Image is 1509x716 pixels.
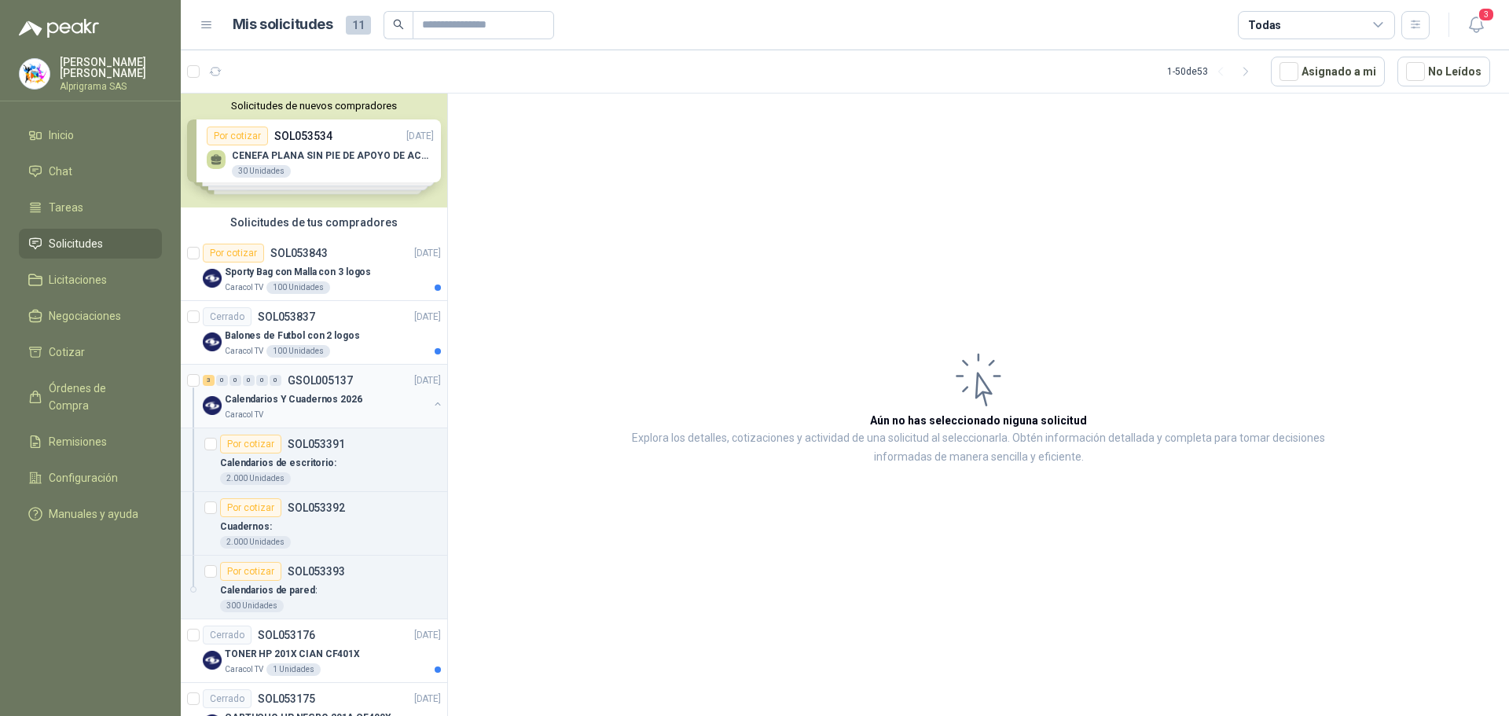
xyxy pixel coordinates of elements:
div: 0 [243,375,255,386]
div: Solicitudes de nuevos compradoresPor cotizarSOL053534[DATE] CENEFA PLANA SIN PIE DE APOYO DE ACUE... [181,94,447,207]
a: Solicitudes [19,229,162,259]
div: Cerrado [203,626,251,644]
p: Sporty Bag con Malla con 3 logos [225,265,371,280]
span: Chat [49,163,72,180]
a: Cotizar [19,337,162,367]
p: SOL053175 [258,693,315,704]
p: SOL053392 [288,502,345,513]
div: 0 [216,375,228,386]
div: Todas [1248,17,1281,34]
div: 300 Unidades [220,600,284,612]
div: Por cotizar [220,435,281,453]
a: Chat [19,156,162,186]
p: GSOL005137 [288,375,353,386]
a: Inicio [19,120,162,150]
a: 3 0 0 0 0 0 GSOL005137[DATE] Company LogoCalendarios Y Cuadernos 2026Caracol TV [203,371,444,421]
p: Explora los detalles, cotizaciones y actividad de una solicitud al seleccionarla. Obtén informaci... [605,429,1352,467]
p: SOL053391 [288,439,345,450]
button: 3 [1462,11,1490,39]
p: [DATE] [414,692,441,707]
p: [DATE] [414,310,441,325]
a: CerradoSOL053837[DATE] Company LogoBalones de Futbol con 2 logosCaracol TV100 Unidades [181,301,447,365]
a: Licitaciones [19,265,162,295]
span: Remisiones [49,433,107,450]
span: Órdenes de Compra [49,380,147,414]
a: Configuración [19,463,162,493]
button: No Leídos [1397,57,1490,86]
span: Cotizar [49,343,85,361]
span: Inicio [49,127,74,144]
div: 0 [229,375,241,386]
div: 0 [270,375,281,386]
img: Company Logo [203,651,222,670]
div: 0 [256,375,268,386]
span: Licitaciones [49,271,107,288]
p: Caracol TV [225,663,263,676]
a: Por cotizarSOL053392Cuadernos:2.000 Unidades [181,492,447,556]
a: Por cotizarSOL053843[DATE] Company LogoSporty Bag con Malla con 3 logosCaracol TV100 Unidades [181,237,447,301]
p: SOL053393 [288,566,345,577]
p: Balones de Futbol con 2 logos [225,329,360,343]
span: Configuración [49,469,118,487]
p: Cuadernos: [220,520,272,534]
p: SOL053843 [270,248,328,259]
a: Negociaciones [19,301,162,331]
p: TONER HP 201X CIAN CF401X [225,647,360,662]
p: [DATE] [414,373,441,388]
h3: Aún no has seleccionado niguna solicitud [870,412,1087,429]
div: 1 - 50 de 53 [1167,59,1258,84]
div: 100 Unidades [266,345,330,358]
span: search [393,19,404,30]
span: Negociaciones [49,307,121,325]
a: Por cotizarSOL053391Calendarios de escritorio:2.000 Unidades [181,428,447,492]
p: [DATE] [414,628,441,643]
p: Caracol TV [225,409,263,421]
div: Cerrado [203,689,251,708]
div: 3 [203,375,215,386]
p: SOL053837 [258,311,315,322]
a: Por cotizarSOL053393Calendarios de pared:300 Unidades [181,556,447,619]
div: Por cotizar [220,562,281,581]
p: [PERSON_NAME] [PERSON_NAME] [60,57,162,79]
div: Solicitudes de tus compradores [181,207,447,237]
a: Órdenes de Compra [19,373,162,420]
p: Caracol TV [225,345,263,358]
a: Remisiones [19,427,162,457]
img: Company Logo [20,59,50,89]
p: Calendarios de escritorio: [220,456,336,471]
a: Manuales y ayuda [19,499,162,529]
span: Solicitudes [49,235,103,252]
p: [DATE] [414,246,441,261]
span: 3 [1478,7,1495,22]
span: 11 [346,16,371,35]
img: Logo peakr [19,19,99,38]
h1: Mis solicitudes [233,13,333,36]
button: Asignado a mi [1271,57,1385,86]
div: 2.000 Unidades [220,536,291,549]
div: 100 Unidades [266,281,330,294]
p: SOL053176 [258,630,315,641]
p: Alprigrama SAS [60,82,162,91]
span: Tareas [49,199,83,216]
img: Company Logo [203,269,222,288]
div: Por cotizar [220,498,281,517]
p: Calendarios de pared: [220,583,317,598]
div: 1 Unidades [266,663,321,676]
span: Manuales y ayuda [49,505,138,523]
p: Calendarios Y Cuadernos 2026 [225,392,362,407]
button: Solicitudes de nuevos compradores [187,100,441,112]
div: 2.000 Unidades [220,472,291,485]
img: Company Logo [203,332,222,351]
div: Cerrado [203,307,251,326]
img: Company Logo [203,396,222,415]
a: CerradoSOL053176[DATE] Company LogoTONER HP 201X CIAN CF401XCaracol TV1 Unidades [181,619,447,683]
a: Tareas [19,193,162,222]
div: Por cotizar [203,244,264,263]
p: Caracol TV [225,281,263,294]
